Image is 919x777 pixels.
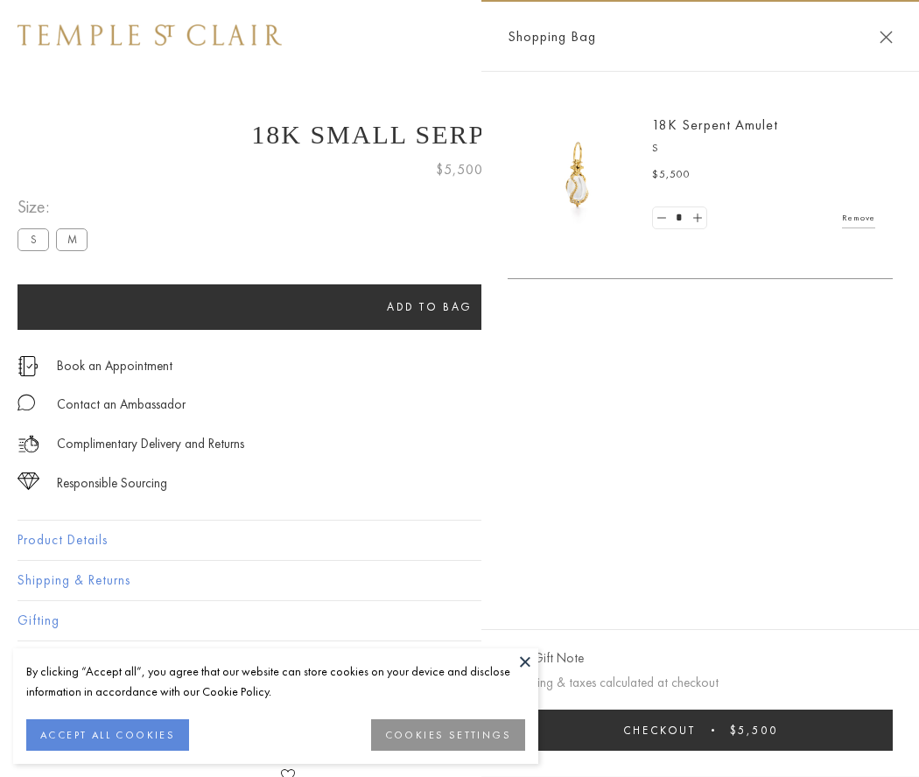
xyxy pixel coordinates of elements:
[18,24,282,45] img: Temple St. Clair
[18,472,39,490] img: icon_sourcing.svg
[730,723,778,738] span: $5,500
[26,719,189,751] button: ACCEPT ALL COOKIES
[18,228,49,250] label: S
[18,120,901,150] h1: 18K Small Serpent Amulet
[623,723,696,738] span: Checkout
[652,166,691,184] span: $5,500
[18,394,35,411] img: MessageIcon-01_2.svg
[56,228,88,250] label: M
[525,122,630,227] img: P51836-E11SERPPV
[18,433,39,455] img: icon_delivery.svg
[880,31,893,44] button: Close Shopping Bag
[652,115,778,134] a: 18K Serpent Amulet
[652,140,875,157] p: S
[57,472,167,494] div: Responsible Sourcing
[371,719,525,751] button: COOKIES SETTINGS
[387,299,473,314] span: Add to bag
[26,661,525,702] div: By clicking “Accept all”, you agree that our website can store cookies on your device and disclos...
[18,356,39,376] img: icon_appointment.svg
[18,561,901,600] button: Shipping & Returns
[436,158,483,181] span: $5,500
[57,433,244,455] p: Complimentary Delivery and Returns
[688,207,705,229] a: Set quantity to 2
[18,284,842,330] button: Add to bag
[57,356,172,375] a: Book an Appointment
[508,672,893,694] p: Shipping & taxes calculated at checkout
[57,394,186,416] div: Contact an Ambassador
[653,207,670,229] a: Set quantity to 0
[18,192,95,221] span: Size:
[842,208,875,227] a: Remove
[18,601,901,640] button: Gifting
[508,710,893,751] button: Checkout $5,500
[508,25,596,48] span: Shopping Bag
[18,521,901,560] button: Product Details
[508,647,584,669] button: Add Gift Note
